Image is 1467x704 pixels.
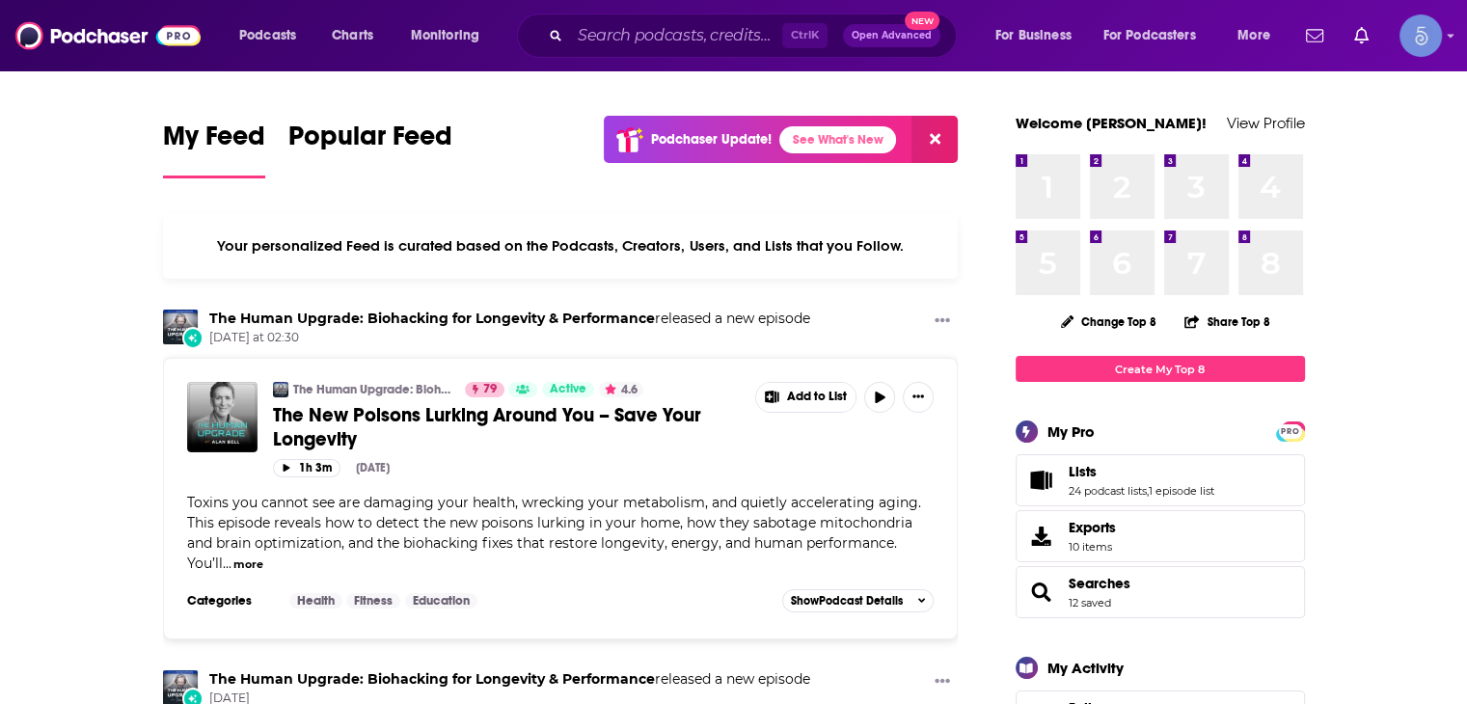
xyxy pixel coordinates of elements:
a: 24 podcast lists [1069,484,1147,498]
span: For Podcasters [1103,22,1196,49]
span: Toxins you cannot see are damaging your health, wrecking your metabolism, and quietly acceleratin... [187,494,921,572]
a: Exports [1016,510,1305,562]
img: The Human Upgrade: Biohacking for Longevity & Performance [273,382,288,397]
span: New [905,12,939,30]
span: Show Podcast Details [791,594,903,608]
a: Popular Feed [288,120,452,178]
span: Exports [1069,519,1116,536]
a: Charts [319,20,385,51]
div: My Pro [1047,422,1095,441]
a: Lists [1022,467,1061,494]
input: Search podcasts, credits, & more... [570,20,782,51]
button: Show profile menu [1399,14,1442,57]
button: Open AdvancedNew [843,24,940,47]
button: 1h 3m [273,459,340,477]
div: Your personalized Feed is curated based on the Podcasts, Creators, Users, and Lists that you Follow. [163,213,959,279]
button: ShowPodcast Details [782,589,935,612]
a: The Human Upgrade: Biohacking for Longevity & Performance [293,382,452,397]
a: Education [405,593,477,609]
span: For Business [995,22,1072,49]
a: The Human Upgrade: Biohacking for Longevity & Performance [209,310,655,327]
h3: released a new episode [209,310,810,328]
span: Charts [332,22,373,49]
a: 1 episode list [1149,484,1214,498]
span: Logged in as Spiral5-G1 [1399,14,1442,57]
button: Share Top 8 [1183,303,1270,340]
div: Search podcasts, credits, & more... [535,14,975,58]
button: open menu [226,20,321,51]
span: Lists [1016,454,1305,506]
button: open menu [397,20,504,51]
button: Show More Button [756,383,856,412]
span: Monitoring [411,22,479,49]
button: 4.6 [599,382,643,397]
a: 79 [465,382,504,397]
span: Lists [1069,463,1097,480]
span: 10 items [1069,540,1116,554]
div: [DATE] [356,461,390,474]
a: Lists [1069,463,1214,480]
span: Searches [1016,566,1305,618]
a: Show notifications dropdown [1298,19,1331,52]
button: Show More Button [927,670,958,694]
span: , [1147,484,1149,498]
span: Active [550,380,586,399]
span: PRO [1279,424,1302,439]
h3: Categories [187,593,274,609]
span: Podcasts [239,22,296,49]
button: Show More Button [927,310,958,334]
img: The Human Upgrade: Biohacking for Longevity & Performance [163,310,198,344]
span: Ctrl K [782,23,828,48]
a: PRO [1279,423,1302,438]
button: more [233,556,263,573]
a: The Human Upgrade: Biohacking for Longevity & Performance [209,670,655,688]
button: Show More Button [903,382,934,413]
span: The New Poisons Lurking Around You – Save Your Longevity [273,403,701,451]
img: The New Poisons Lurking Around You – Save Your Longevity [187,382,258,452]
a: Health [289,593,342,609]
span: Open Advanced [852,31,932,41]
div: New Episode [182,327,204,348]
button: open menu [1224,20,1294,51]
span: My Feed [163,120,265,164]
a: Fitness [346,593,400,609]
button: open menu [1091,20,1224,51]
span: Exports [1022,523,1061,550]
span: More [1237,22,1270,49]
span: Add to List [787,390,847,404]
button: open menu [982,20,1096,51]
button: Change Top 8 [1049,310,1169,334]
span: Popular Feed [288,120,452,164]
a: Show notifications dropdown [1346,19,1376,52]
a: Searches [1069,575,1130,592]
span: ... [223,555,231,572]
a: 12 saved [1069,596,1111,609]
a: Welcome [PERSON_NAME]! [1016,114,1207,132]
img: Podchaser - Follow, Share and Rate Podcasts [15,17,201,54]
div: My Activity [1047,659,1124,677]
a: The New Poisons Lurking Around You – Save Your Longevity [273,403,742,451]
a: Searches [1022,579,1061,606]
a: Active [542,382,594,397]
a: Create My Top 8 [1016,356,1305,382]
img: User Profile [1399,14,1442,57]
h3: released a new episode [209,670,810,689]
a: View Profile [1227,114,1305,132]
p: Podchaser Update! [651,131,772,148]
a: My Feed [163,120,265,178]
a: See What's New [779,126,896,153]
span: 79 [483,380,497,399]
span: [DATE] at 02:30 [209,330,810,346]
